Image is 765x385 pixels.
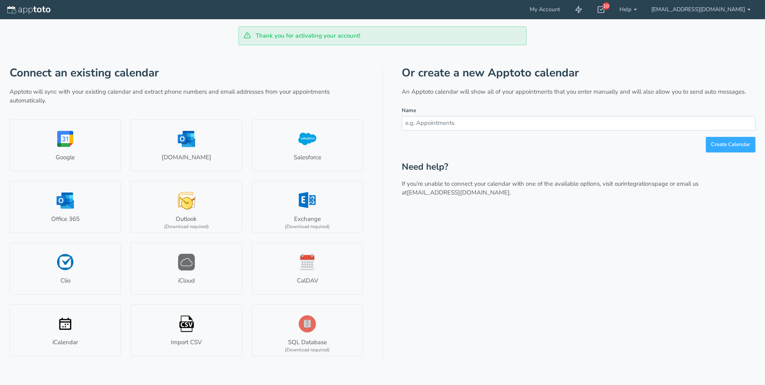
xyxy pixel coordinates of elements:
[130,181,242,233] a: Outlook
[10,88,363,105] p: Apptoto will sync with your existing calendar and extract phone numbers and email addresses from ...
[603,2,610,10] div: 10
[402,180,755,197] p: If you’re unable to connect your calendar with one of the available options, visit our page or em...
[130,119,242,171] a: [DOMAIN_NAME]
[402,67,755,79] h1: Or create a new Apptoto calendar
[164,223,209,230] div: (Download required)
[10,181,121,233] a: Office 365
[402,88,755,96] p: An Apptoto calendar will show all of your appointments that you enter manually and will also allo...
[407,188,511,197] a: [EMAIL_ADDRESS][DOMAIN_NAME].
[252,304,363,356] a: SQL Database
[252,243,363,295] a: CalDAV
[252,119,363,171] a: Salesforce
[10,243,121,295] a: Clio
[10,67,363,79] h1: Connect an existing calendar
[10,119,121,171] a: Google
[238,26,527,45] div: Thank you for activating your account!
[130,304,242,356] a: Import CSV
[623,180,655,188] a: integrations
[402,162,755,172] h2: Need help?
[706,137,755,152] button: Create Calendar
[7,6,50,14] img: logo-apptoto--white.svg
[285,223,330,230] div: (Download required)
[252,181,363,233] a: Exchange
[402,116,755,130] input: e.g. Appointments
[10,304,121,356] a: iCalendar
[130,243,242,295] a: iCloud
[285,347,330,353] div: (Download required)
[402,107,416,114] label: Name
